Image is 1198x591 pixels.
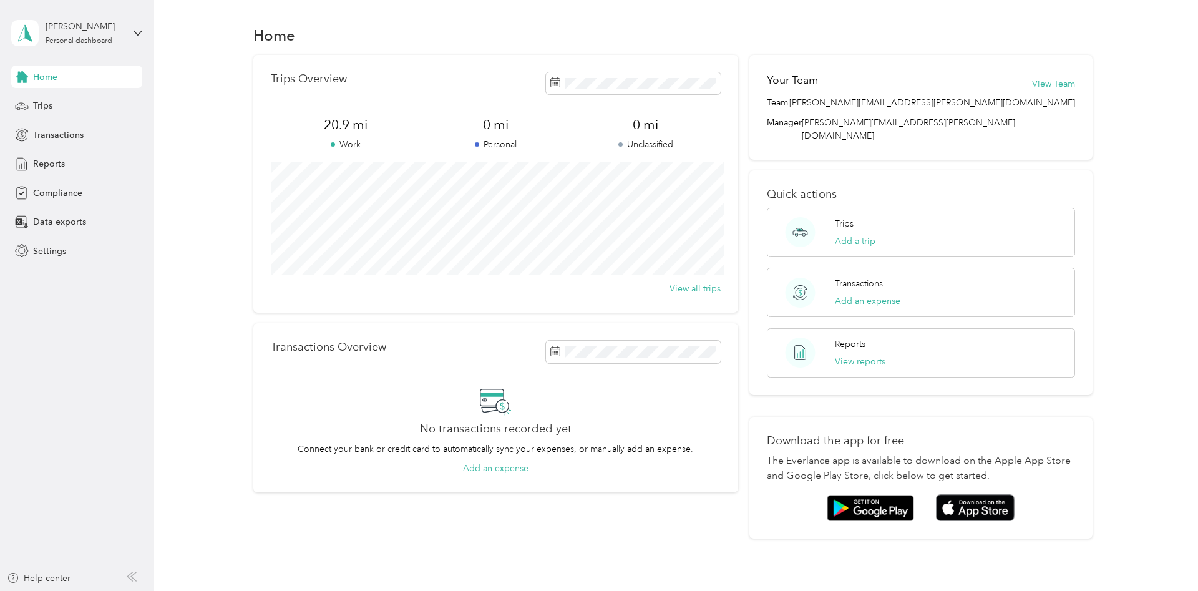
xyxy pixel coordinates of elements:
p: Connect your bank or credit card to automatically sync your expenses, or manually add an expense. [298,442,693,456]
button: View Team [1032,77,1075,90]
button: View all trips [670,282,721,295]
span: Settings [33,245,66,258]
span: 0 mi [571,116,721,134]
span: Compliance [33,187,82,200]
h2: No transactions recorded yet [420,422,572,436]
div: [PERSON_NAME] [46,20,124,33]
p: Download the app for free [767,434,1075,447]
button: Add a trip [835,235,875,248]
span: [PERSON_NAME][EMAIL_ADDRESS][PERSON_NAME][DOMAIN_NAME] [789,96,1075,109]
span: Data exports [33,215,86,228]
span: Trips [33,99,52,112]
span: 20.9 mi [271,116,421,134]
p: Unclassified [571,138,721,151]
span: Transactions [33,129,84,142]
p: Transactions [835,277,883,290]
p: Trips [835,217,854,230]
p: Trips Overview [271,72,347,85]
button: Add an expense [835,295,900,308]
button: View reports [835,355,885,368]
span: Team [767,96,788,109]
img: App store [936,494,1015,521]
span: 0 mi [421,116,571,134]
span: Manager [767,116,802,142]
button: Add an expense [463,462,528,475]
div: Personal dashboard [46,37,112,45]
h1: Home [253,29,295,42]
iframe: Everlance-gr Chat Button Frame [1128,521,1198,591]
p: Transactions Overview [271,341,386,354]
img: Google play [827,495,914,521]
span: Reports [33,157,65,170]
h2: Your Team [767,72,818,88]
p: Work [271,138,421,151]
button: Help center [7,572,71,585]
span: Home [33,71,57,84]
span: [PERSON_NAME][EMAIL_ADDRESS][PERSON_NAME][DOMAIN_NAME] [802,117,1015,141]
p: Reports [835,338,865,351]
p: The Everlance app is available to download on the Apple App Store and Google Play Store, click be... [767,454,1075,484]
p: Quick actions [767,188,1075,201]
p: Personal [421,138,571,151]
